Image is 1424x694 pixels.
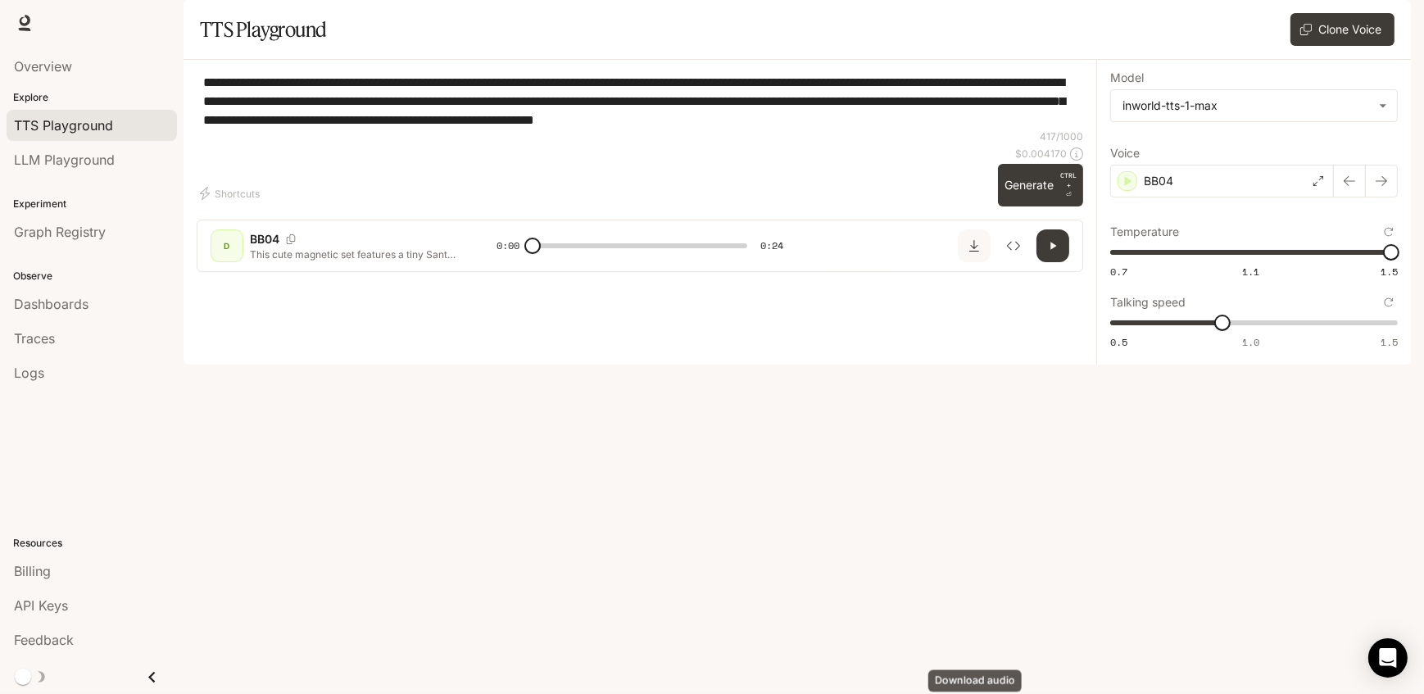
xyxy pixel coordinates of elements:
[197,180,266,206] button: Shortcuts
[1122,98,1371,114] div: inworld-tts-1-max
[1110,72,1144,84] p: Model
[1242,335,1259,349] span: 1.0
[1144,173,1173,189] p: BB04
[1060,170,1077,190] p: CTRL +
[1110,265,1127,279] span: 0.7
[998,164,1083,206] button: GenerateCTRL +⏎
[997,229,1030,262] button: Inspect
[1368,638,1408,678] div: Open Intercom Messenger
[1381,335,1398,349] span: 1.5
[1110,226,1179,238] p: Temperature
[1015,147,1067,161] p: $ 0.004170
[1110,147,1140,159] p: Voice
[760,238,783,254] span: 0:24
[214,233,240,259] div: D
[250,247,457,261] p: This cute magnetic set features a tiny Santa and reindeer peeking out—so fun and festive! Kids ca...
[1380,293,1398,311] button: Reset to default
[928,670,1022,692] div: Download audio
[1242,265,1259,279] span: 1.1
[497,238,519,254] span: 0:00
[1380,223,1398,241] button: Reset to default
[1110,335,1127,349] span: 0.5
[958,229,991,262] button: Download audio
[1111,90,1397,121] div: inworld-tts-1-max
[1110,297,1186,308] p: Talking speed
[1290,13,1395,46] button: Clone Voice
[1060,170,1077,200] p: ⏎
[1040,129,1083,143] p: 417 / 1000
[250,231,279,247] p: BB04
[200,13,327,46] h1: TTS Playground
[1381,265,1398,279] span: 1.5
[279,234,302,244] button: Copy Voice ID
